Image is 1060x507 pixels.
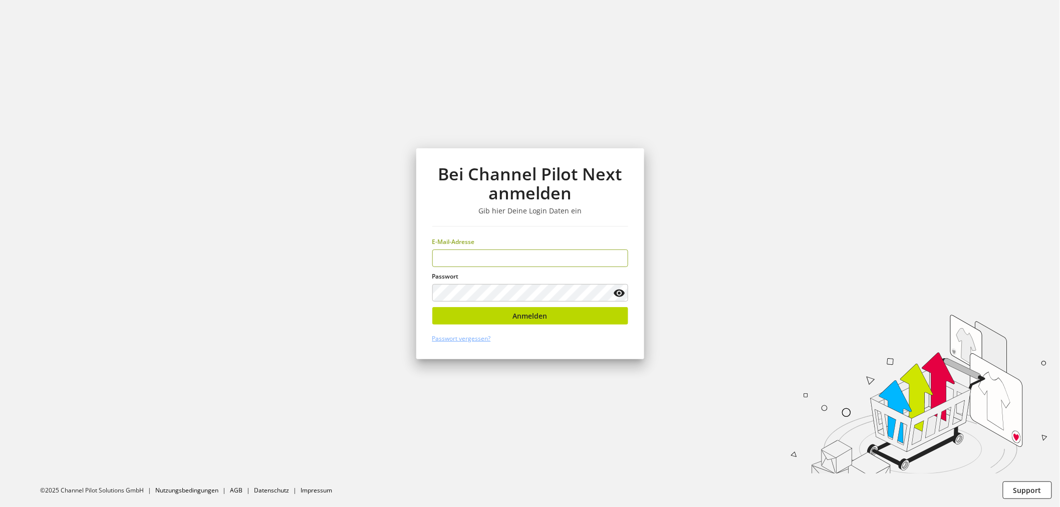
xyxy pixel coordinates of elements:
button: Anmelden [432,307,628,325]
a: Nutzungsbedingungen [155,486,218,494]
h3: Gib hier Deine Login Daten ein [432,206,628,215]
li: ©2025 Channel Pilot Solutions GmbH [40,486,155,495]
a: Datenschutz [254,486,289,494]
span: Passwort [432,272,459,281]
span: E-Mail-Adresse [432,237,475,246]
a: Impressum [301,486,332,494]
button: Support [1003,481,1052,499]
span: Support [1013,485,1041,495]
a: AGB [230,486,242,494]
h1: Bei Channel Pilot Next anmelden [432,164,628,203]
a: Passwort vergessen? [432,334,491,343]
span: Anmelden [513,311,548,321]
